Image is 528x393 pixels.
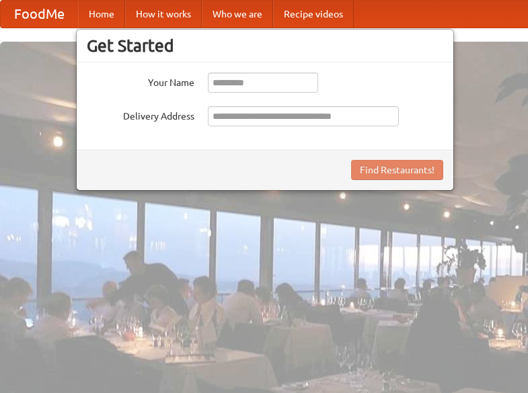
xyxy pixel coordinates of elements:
[202,1,273,28] a: Who we are
[273,1,354,28] a: Recipe videos
[125,1,202,28] a: How it works
[1,1,78,28] a: FoodMe
[87,106,194,123] label: Delivery Address
[87,36,443,56] h3: Get Started
[87,73,194,89] label: Your Name
[351,160,443,180] button: Find Restaurants!
[78,1,125,28] a: Home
